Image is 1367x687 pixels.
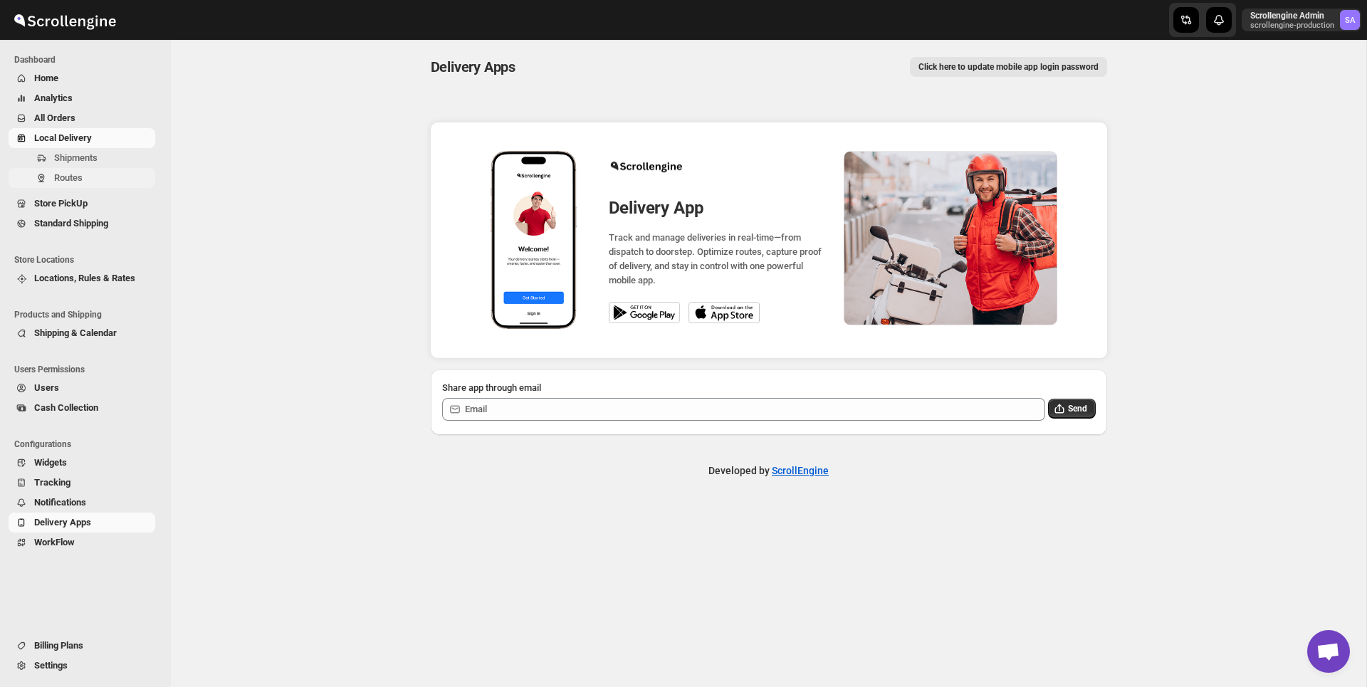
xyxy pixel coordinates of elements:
span: Click here to update mobile app login password [918,61,1099,73]
span: Store PickUp [34,198,88,209]
button: Delivery Apps [9,513,155,533]
img: Mobile screen [481,151,587,329]
span: Routes [54,172,83,183]
img: App preview [844,151,1057,325]
img: Get it on Google Play [609,302,680,323]
button: Home [9,68,155,88]
span: Delivery Apps [34,517,91,528]
span: Shipments [54,152,98,163]
span: Shipping & Calendar [34,327,117,338]
button: Analytics [9,88,155,108]
a: ScrollEngine [772,465,829,476]
span: Widgets [34,457,67,468]
button: Users [9,378,155,398]
button: Widgets [9,453,155,473]
button: Shipments [9,148,155,168]
span: Billing Plans [34,640,83,651]
span: Settings [34,660,68,671]
span: Cash Collection [34,402,98,413]
button: Cash Collection [9,398,155,418]
p: Track and manage deliveries in real-time—from dispatch to doorstep. Optimize routes, capture proo... [609,231,822,288]
button: Secondary action label [910,57,1107,77]
h3: Delivery App [609,196,822,219]
span: Home [34,73,58,83]
img: Download on the App Store [688,302,760,323]
img: ScrollEngine [11,2,118,38]
button: Billing Plans [9,636,155,656]
span: Store Locations [14,254,161,266]
button: Settings [9,656,155,676]
button: WorkFlow [9,533,155,552]
span: Delivery Apps [431,58,515,75]
span: Dashboard [14,54,161,65]
input: Email [465,398,1045,421]
span: All Orders [34,112,75,123]
span: WorkFlow [34,537,75,547]
text: SA [1345,16,1356,25]
button: Send [1048,399,1096,419]
span: Analytics [34,93,73,103]
p: scrollengine-production [1250,21,1334,30]
span: Send [1068,403,1087,414]
span: Users [34,382,59,393]
span: Local Delivery [34,132,92,143]
button: Tracking [9,473,155,493]
button: Notifications [9,493,155,513]
span: Products and Shipping [14,309,161,320]
p: Developed by [708,463,829,478]
span: Locations, Rules & Rates [34,273,135,283]
button: All Orders [9,108,155,128]
span: Users Permissions [14,364,161,375]
button: User menu [1242,9,1361,31]
p: Scrollengine Admin [1250,10,1334,21]
span: Tracking [34,477,70,488]
button: Shipping & Calendar [9,323,155,343]
button: Locations, Rules & Rates [9,268,155,288]
img: Logo [609,153,683,178]
span: Standard Shipping [34,218,108,229]
span: Configurations [14,439,161,450]
button: Routes [9,168,155,188]
span: Share app through email [442,382,541,393]
span: Notifications [34,497,86,508]
a: Open chat [1307,630,1350,673]
span: Scrollengine Admin [1340,10,1360,30]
